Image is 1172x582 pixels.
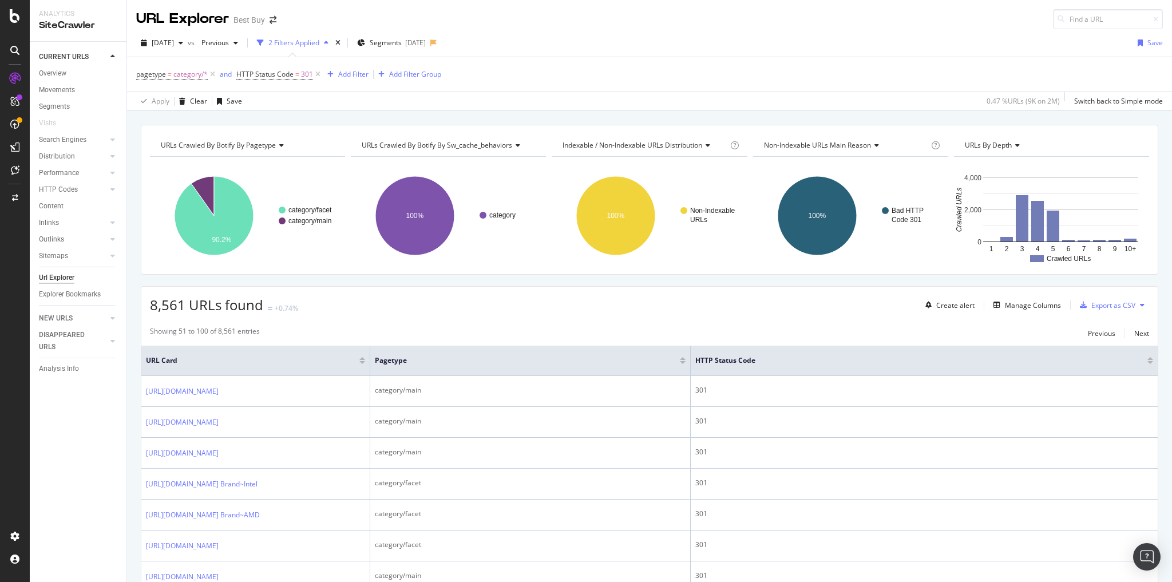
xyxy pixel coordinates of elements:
[695,478,1153,488] div: 301
[136,9,229,29] div: URL Explorer
[146,355,357,366] span: URL Card
[560,136,727,155] h4: Indexable / Non-Indexable URLs Distribution
[146,386,219,397] a: [URL][DOMAIN_NAME]
[375,571,686,581] div: category/main
[936,300,975,310] div: Create alert
[39,117,56,129] div: Visits
[405,38,426,47] div: [DATE]
[288,206,332,214] text: category/facet
[301,66,313,82] span: 301
[1147,38,1163,47] div: Save
[39,19,117,32] div: SiteCrawler
[39,84,118,96] a: Movements
[764,140,871,150] span: Non-Indexable URLs Main Reason
[173,66,208,82] span: category/*
[690,216,707,224] text: URLs
[955,188,963,232] text: Crawled URLs
[695,355,1130,366] span: HTTP Status Code
[954,166,1148,266] svg: A chart.
[233,14,265,26] div: Best Buy
[353,34,430,52] button: Segments[DATE]
[375,355,663,366] span: pagetype
[1020,245,1024,253] text: 3
[323,68,369,81] button: Add Filter
[695,540,1153,550] div: 301
[39,250,68,262] div: Sitemaps
[1088,326,1115,340] button: Previous
[375,509,686,519] div: category/facet
[1134,326,1149,340] button: Next
[39,101,70,113] div: Segments
[1134,328,1149,338] div: Next
[406,212,424,220] text: 100%
[168,69,172,79] span: =
[190,96,207,106] div: Clear
[136,69,166,79] span: pagetype
[1133,34,1163,52] button: Save
[275,303,298,313] div: +0.74%
[374,68,441,81] button: Add Filter Group
[161,140,276,150] span: URLs Crawled By Botify By pagetype
[146,540,219,552] a: [URL][DOMAIN_NAME]
[270,16,276,24] div: arrow-right-arrow-left
[921,296,975,314] button: Create alert
[1070,92,1163,110] button: Switch back to Simple mode
[146,448,219,459] a: [URL][DOMAIN_NAME]
[695,447,1153,457] div: 301
[39,217,59,229] div: Inlinks
[695,416,1153,426] div: 301
[1066,245,1070,253] text: 6
[808,212,826,220] text: 100%
[39,200,64,212] div: Content
[188,38,197,47] span: vs
[695,571,1153,581] div: 301
[252,34,333,52] button: 2 Filters Applied
[39,272,118,284] a: Url Explorer
[39,117,68,129] a: Visits
[39,151,75,163] div: Distribution
[39,184,107,196] a: HTTP Codes
[695,509,1153,519] div: 301
[146,417,219,428] a: [URL][DOMAIN_NAME]
[1125,245,1136,253] text: 10+
[892,216,921,224] text: Code 301
[146,509,260,521] a: [URL][DOMAIN_NAME] Brand~AMD
[963,136,1139,155] h4: URLs by Depth
[1112,245,1116,253] text: 9
[39,51,89,63] div: CURRENT URLS
[39,84,75,96] div: Movements
[220,69,232,80] button: and
[39,200,118,212] a: Content
[1053,9,1163,29] input: Find a URL
[39,363,79,375] div: Analysis Info
[563,140,702,150] span: Indexable / Non-Indexable URLs distribution
[39,250,107,262] a: Sitemaps
[607,212,625,220] text: 100%
[1097,245,1101,253] text: 8
[351,166,545,266] svg: A chart.
[375,478,686,488] div: category/facet
[964,174,981,182] text: 4,000
[152,38,174,47] span: 2025 Jul. 29th
[375,540,686,550] div: category/facet
[375,385,686,395] div: category/main
[892,207,924,215] text: Bad HTTP
[39,312,107,324] a: NEW URLS
[375,416,686,426] div: category/main
[39,101,118,113] a: Segments
[39,167,107,179] a: Performance
[39,167,79,179] div: Performance
[1074,96,1163,106] div: Switch back to Simple mode
[989,298,1061,312] button: Manage Columns
[150,166,344,266] div: A chart.
[362,140,512,150] span: URLs Crawled By Botify By sw_cache_behaviors
[39,288,118,300] a: Explorer Bookmarks
[964,206,981,214] text: 2,000
[552,166,746,266] svg: A chart.
[150,295,263,314] span: 8,561 URLs found
[989,245,993,253] text: 1
[1075,296,1135,314] button: Export as CSV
